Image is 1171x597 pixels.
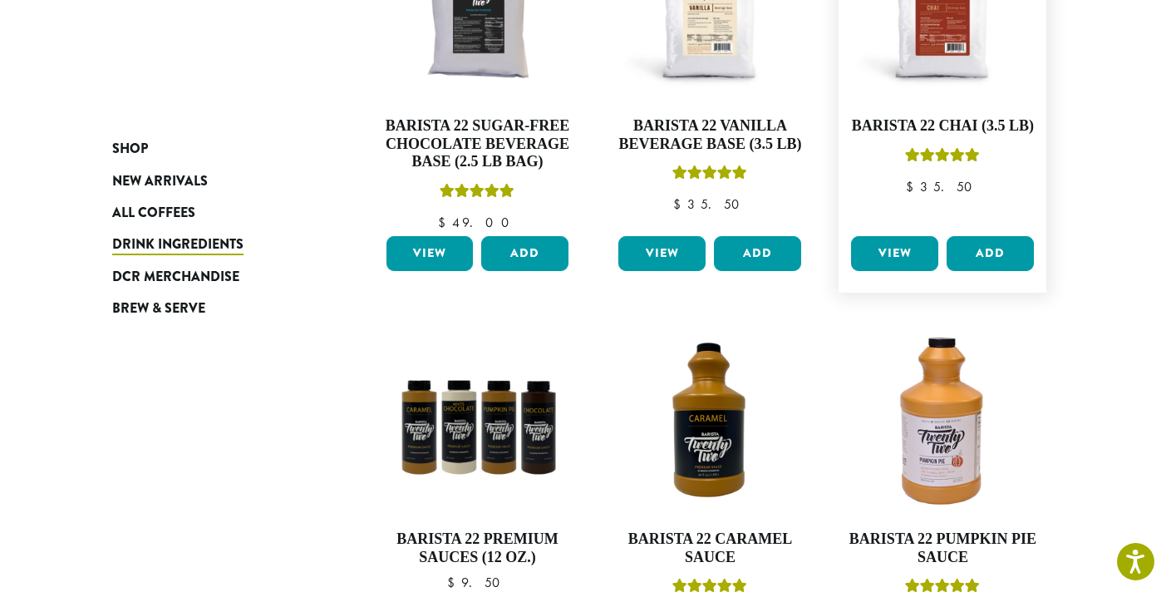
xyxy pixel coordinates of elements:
[672,163,747,188] div: Rated 5.00 out of 5
[714,236,801,271] button: Add
[112,203,195,224] span: All Coffees
[112,197,312,229] a: All Coffees
[673,195,747,213] bdi: 35.50
[112,267,239,288] span: DCR Merchandise
[386,236,474,271] a: View
[906,178,980,195] bdi: 35.50
[112,234,244,255] span: Drink Ingredients
[112,293,312,324] a: Brew & Serve
[947,236,1034,271] button: Add
[905,146,980,170] div: Rated 5.00 out of 5
[618,236,706,271] a: View
[847,326,1038,517] img: DP3239.64-oz.01.default.png
[614,530,805,566] h4: Barista 22 Caramel Sauce
[112,171,208,192] span: New Arrivals
[447,574,461,591] span: $
[847,530,1038,566] h4: Barista 22 Pumpkin Pie Sauce
[438,214,452,231] span: $
[112,298,205,319] span: Brew & Serve
[381,326,573,517] img: B22SauceSqueeze_All-300x300.png
[112,133,312,165] a: Shop
[481,236,568,271] button: Add
[112,229,312,260] a: Drink Ingredients
[906,178,920,195] span: $
[673,195,687,213] span: $
[112,165,312,196] a: New Arrivals
[447,574,508,591] bdi: 9.50
[440,181,514,206] div: Rated 5.00 out of 5
[382,117,573,171] h4: Barista 22 Sugar-Free Chocolate Beverage Base (2.5 lb bag)
[851,236,938,271] a: View
[438,214,517,231] bdi: 49.00
[112,139,148,160] span: Shop
[847,117,1038,136] h4: Barista 22 Chai (3.5 lb)
[614,117,805,153] h4: Barista 22 Vanilla Beverage Base (3.5 lb)
[112,261,312,293] a: DCR Merchandise
[614,326,805,517] img: B22-Caramel-Sauce_Stock-e1709240861679.png
[382,530,573,566] h4: Barista 22 Premium Sauces (12 oz.)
